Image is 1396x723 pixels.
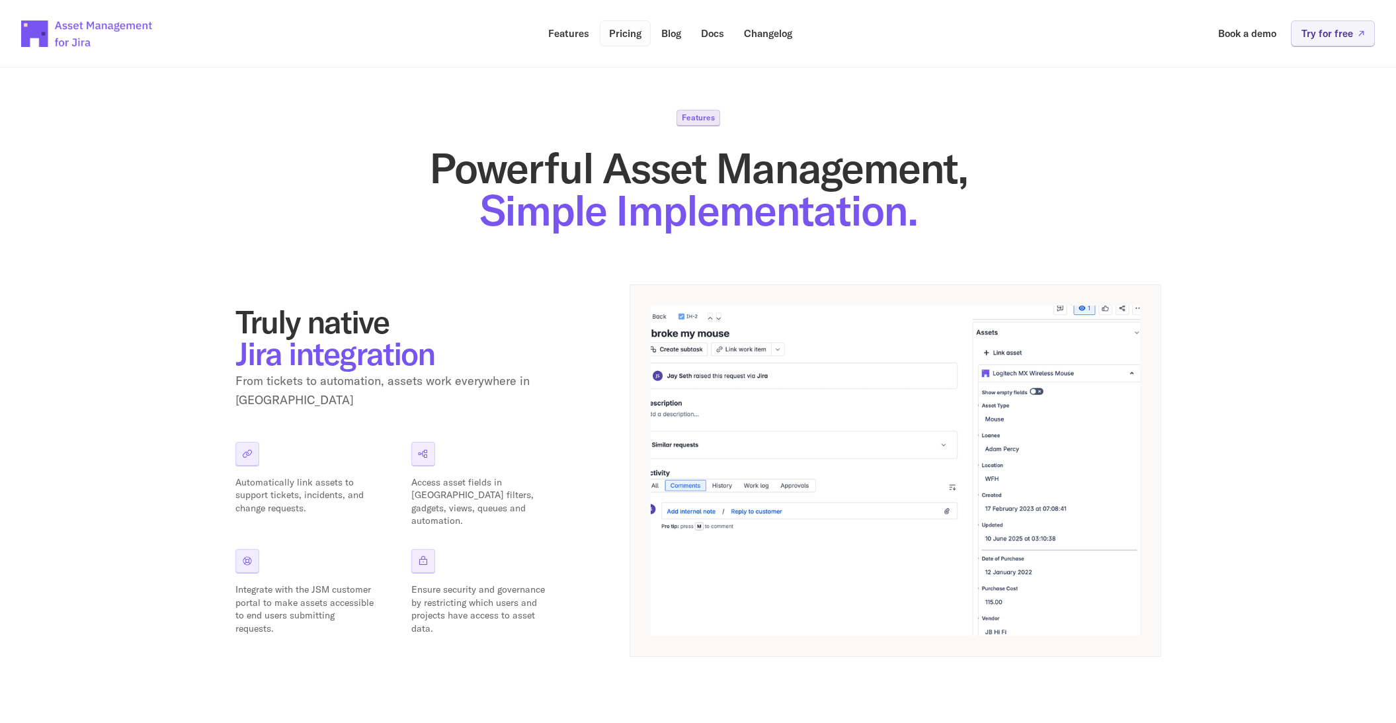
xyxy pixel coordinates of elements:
img: App [651,306,1140,636]
p: Changelog [744,28,792,38]
a: Pricing [600,21,651,46]
a: Features [539,21,598,46]
span: Simple Implementation. [479,183,917,237]
p: Automatically link assets to support tickets, incidents, and change requests. [235,476,374,515]
p: Blog [661,28,681,38]
p: Try for free [1301,28,1353,38]
p: Features [548,28,589,38]
h2: Truly native [235,306,566,369]
a: Changelog [735,21,801,46]
span: Jira integration [235,333,434,373]
p: Ensure security and governance by restricting which users and projects have access to asset data. [411,583,550,635]
a: Blog [652,21,690,46]
p: Features [682,114,715,122]
p: From tickets to automation, assets work everywhere in [GEOGRAPHIC_DATA] [235,372,566,410]
a: Try for free [1291,21,1375,46]
a: Book a demo [1209,21,1286,46]
p: Integrate with the JSM customer portal to make assets accessible to end users submitting requests. [235,583,374,635]
a: Docs [692,21,733,46]
p: Book a demo [1218,28,1276,38]
p: Access asset fields in [GEOGRAPHIC_DATA] filters, gadgets, views, queues and automation. [411,476,550,528]
h1: Powerful Asset Management, [235,147,1161,232]
p: Pricing [609,28,641,38]
p: Docs [701,28,724,38]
